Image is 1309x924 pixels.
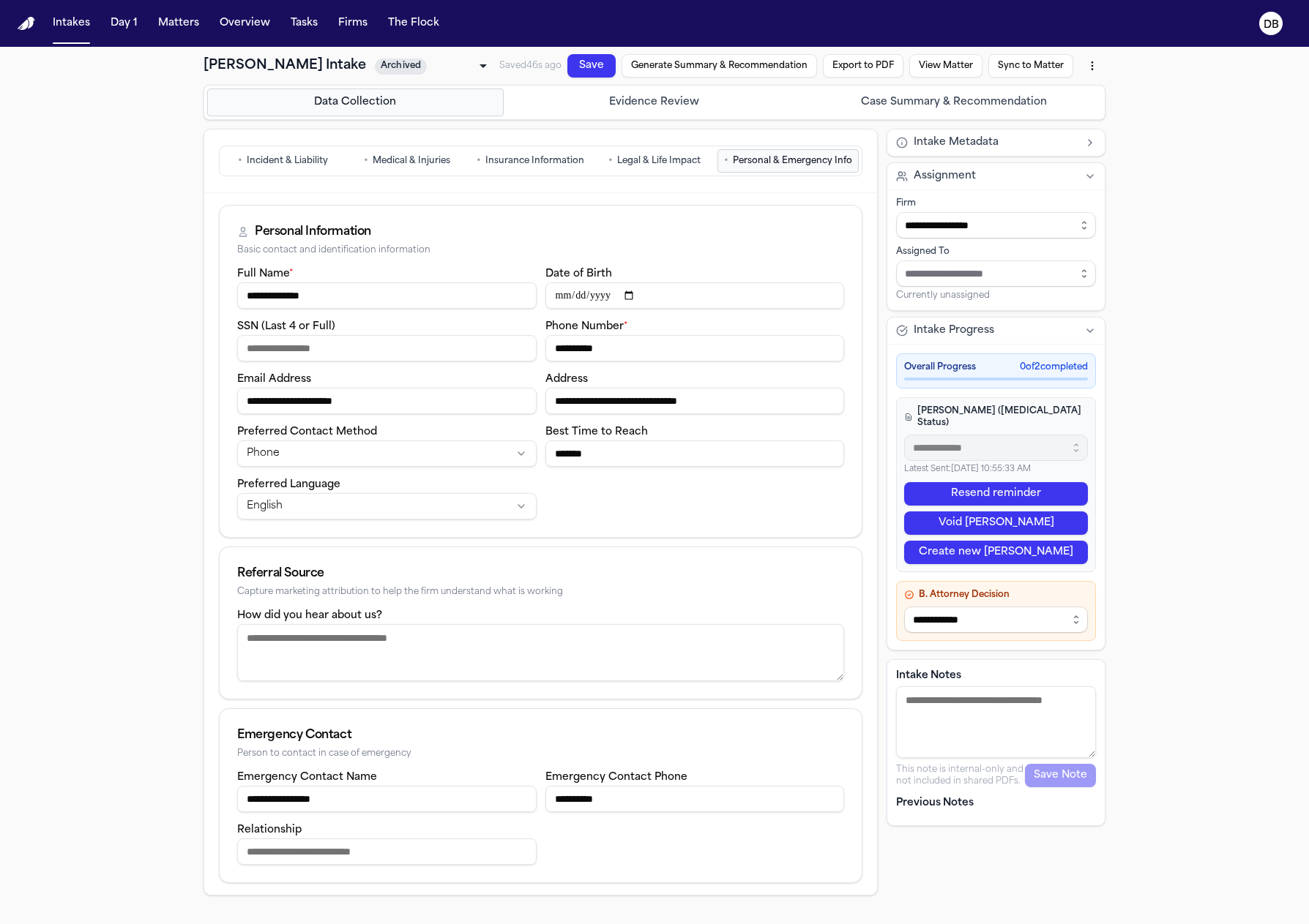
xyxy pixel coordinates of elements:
[382,10,445,37] button: The Flock
[545,268,612,279] label: Date of Birth
[545,321,628,332] label: Phone Number
[373,155,450,167] span: Medical & Injuries
[545,388,845,414] input: Address
[255,223,371,241] div: Personal Information
[18,17,35,31] img: Finch Logo
[887,318,1105,344] button: Intake Progress
[733,155,852,167] span: Personal & Emergency Info
[724,154,728,168] span: •
[364,154,368,168] span: •
[237,374,311,385] label: Email Address
[485,155,584,167] span: Insurance Information
[47,10,96,37] button: Intakes
[914,323,994,338] span: Intake Progress
[887,163,1105,189] button: Assignment
[237,479,340,490] label: Preferred Language
[237,610,382,621] label: How did you hear about us?
[896,290,990,301] span: Currently unassigned
[887,129,1105,156] button: Intake Metadata
[594,149,715,173] button: Go to Legal & Life Impact
[332,10,373,37] button: Firms
[18,17,35,31] a: Home
[896,260,1096,287] input: Assign to staff member
[621,50,818,94] button: Generate Summary & Recommendation
[904,589,1088,601] h4: B. Attorney Decision
[896,198,1096,209] div: Firm
[914,169,976,184] span: Assignment
[896,669,1096,683] label: Intake Notes
[470,149,591,173] button: Go to Insurance Information
[237,427,377,437] label: Preferred Contact Method
[238,154,242,168] span: •
[214,10,276,37] button: Overview
[904,482,1088,506] button: Resend reminder
[237,335,537,361] input: SSN
[545,335,845,361] input: Phone number
[207,89,1102,116] nav: Intake steps
[985,89,1073,121] button: Sync to Matter
[904,405,1088,429] h4: [PERSON_NAME] ([MEDICAL_DATA] Status)
[896,764,1025,787] p: This note is internal-only and not included in shared PDFs.
[237,565,844,582] div: Referral Source
[896,212,1096,238] input: Select firm
[346,149,467,173] button: Go to Medical & Injuries
[1020,361,1088,373] span: 0 of 2 completed
[237,282,537,309] input: Full name
[237,321,335,332] label: SSN (Last 4 or Full)
[1075,97,1105,127] button: More actions
[500,45,563,61] span: Saved 46s ago
[285,10,324,37] button: Tasks
[545,427,648,437] label: Best Time to Reach
[896,796,1096,811] p: Previous Notes
[237,786,537,812] input: Emergency contact name
[545,282,845,309] input: Date of birth
[906,81,982,112] button: View Matter
[207,89,504,116] button: Go to Data Collection step
[237,748,844,759] div: Person to contact in case of emergency
[617,155,701,167] span: Legal & Life Impact
[896,246,1096,258] div: Assigned To
[105,10,143,37] button: Day 1
[237,245,844,256] div: Basic contact and identification information
[805,89,1102,116] button: Go to Case Summary & Recommendation step
[608,154,613,168] span: •
[507,89,803,116] button: Go to Evidence Review step
[223,149,343,173] button: Go to Incident & Liability
[237,825,302,835] label: Relationship
[914,135,999,150] span: Intake Metadata
[237,726,844,744] div: Emergency Contact
[237,388,537,414] input: Email address
[545,772,687,783] label: Emergency Contact Phone
[904,511,1088,535] button: Void [PERSON_NAME]
[904,541,1088,564] button: Create new [PERSON_NAME]
[237,772,377,783] label: Emergency Contact Name
[717,149,859,173] button: Go to Personal & Emergency Info
[545,440,845,467] input: Best time to reach
[567,45,617,74] button: Save
[152,10,205,37] button: Matters
[904,361,976,373] span: Overall Progress
[477,154,481,168] span: •
[237,838,537,865] input: Emergency contact relationship
[247,155,328,167] span: Incident & Liability
[904,464,1088,476] p: Latest Sent: [DATE] 10:55:33 AM
[545,786,845,812] input: Emergency contact phone
[237,268,294,279] label: Full Name
[545,374,588,385] label: Address
[896,686,1096,758] textarea: Intake notes
[821,72,903,103] button: Export to PDF
[237,587,844,598] div: Capture marketing attribution to help the firm understand what is working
